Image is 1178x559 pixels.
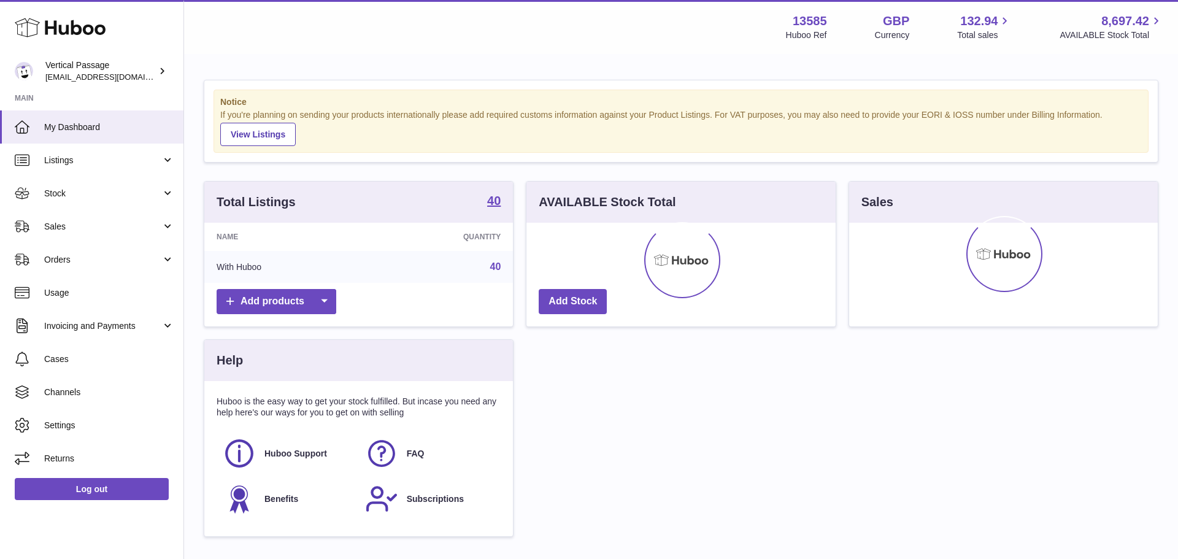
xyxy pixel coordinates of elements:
img: internalAdmin-13585@internal.huboo.com [15,62,33,80]
strong: Notice [220,96,1142,108]
span: Stock [44,188,161,199]
th: Name [204,223,368,251]
span: Huboo Support [264,448,327,460]
a: Log out [15,478,169,500]
span: Subscriptions [407,493,464,505]
a: 40 [487,195,501,209]
span: Invoicing and Payments [44,320,161,332]
span: Orders [44,254,161,266]
span: Total sales [957,29,1012,41]
span: 8,697.42 [1101,13,1149,29]
a: Subscriptions [365,482,495,515]
a: Add Stock [539,289,607,314]
span: Cases [44,353,174,365]
div: Vertical Passage [45,60,156,83]
a: 8,697.42 AVAILABLE Stock Total [1060,13,1163,41]
span: Sales [44,221,161,233]
h3: AVAILABLE Stock Total [539,194,676,210]
a: Huboo Support [223,437,353,470]
h3: Help [217,352,243,369]
h3: Sales [861,194,893,210]
div: If you're planning on sending your products internationally please add required customs informati... [220,109,1142,146]
a: Benefits [223,482,353,515]
strong: 40 [487,195,501,207]
span: Returns [44,453,174,465]
a: 132.94 Total sales [957,13,1012,41]
span: AVAILABLE Stock Total [1060,29,1163,41]
a: Add products [217,289,336,314]
h3: Total Listings [217,194,296,210]
span: [EMAIL_ADDRESS][DOMAIN_NAME] [45,72,180,82]
div: Currency [875,29,910,41]
span: My Dashboard [44,121,174,133]
span: Settings [44,420,174,431]
span: 132.94 [960,13,998,29]
div: Huboo Ref [786,29,827,41]
a: 40 [490,261,501,272]
span: Usage [44,287,174,299]
span: Listings [44,155,161,166]
span: FAQ [407,448,425,460]
strong: GBP [883,13,909,29]
th: Quantity [368,223,514,251]
td: With Huboo [204,251,368,283]
span: Channels [44,387,174,398]
a: View Listings [220,123,296,146]
a: FAQ [365,437,495,470]
span: Benefits [264,493,298,505]
p: Huboo is the easy way to get your stock fulfilled. But incase you need any help here's our ways f... [217,396,501,419]
strong: 13585 [793,13,827,29]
